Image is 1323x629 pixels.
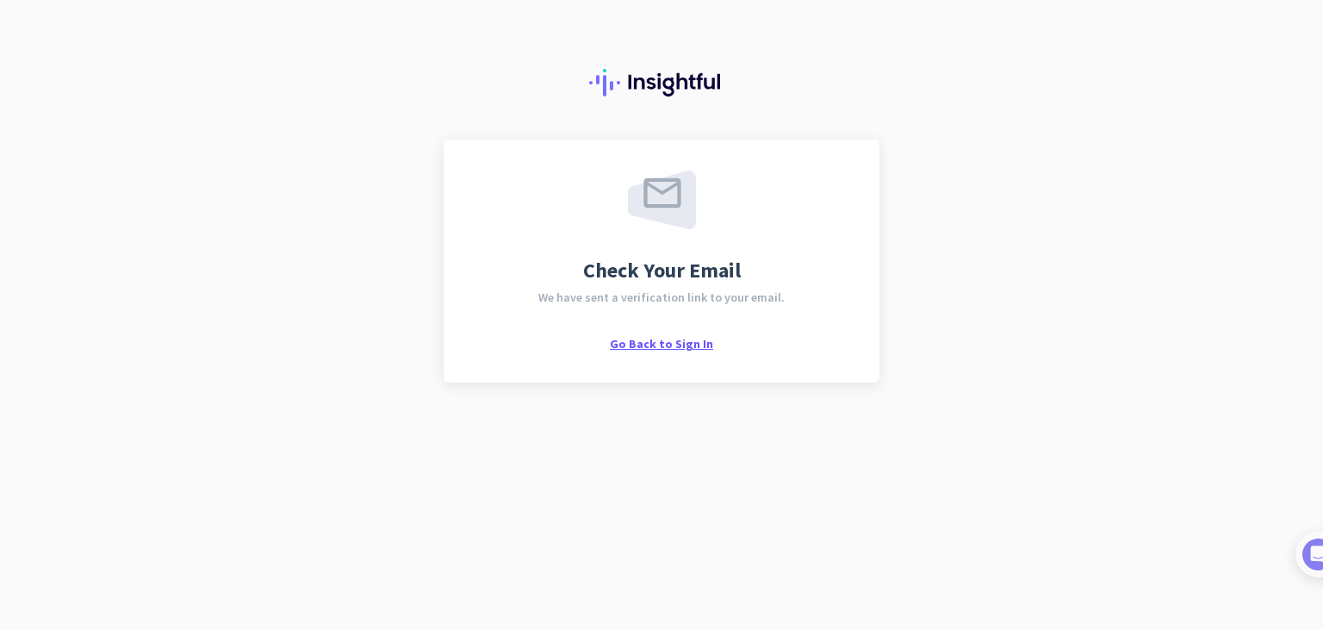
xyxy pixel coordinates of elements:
[628,171,696,229] img: email-sent
[538,291,785,303] span: We have sent a verification link to your email.
[610,336,713,352] span: Go Back to Sign In
[589,69,734,97] img: Insightful
[583,260,741,281] span: Check Your Email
